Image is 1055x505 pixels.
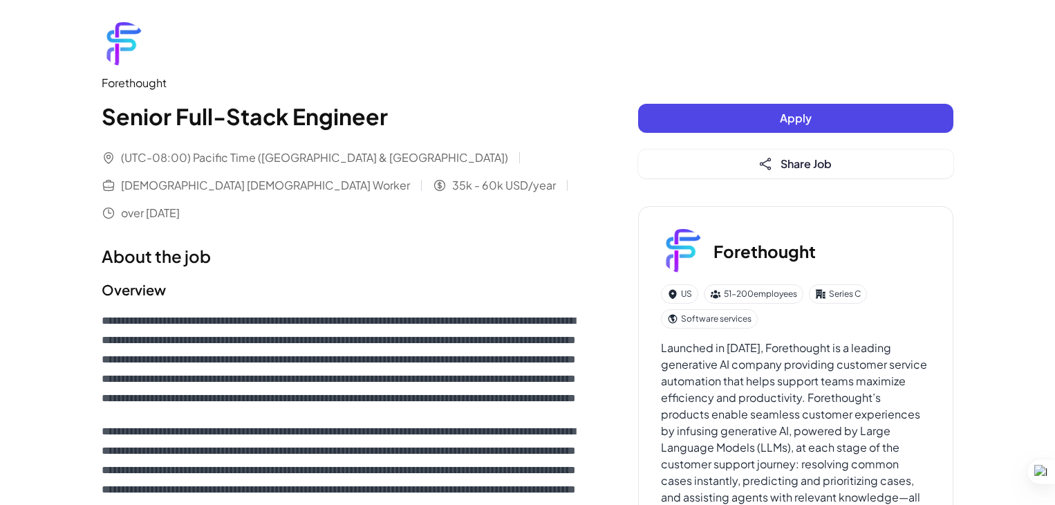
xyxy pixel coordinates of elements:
[638,104,953,133] button: Apply
[781,156,832,171] span: Share Job
[121,149,508,166] span: (UTC-08:00) Pacific Time ([GEOGRAPHIC_DATA] & [GEOGRAPHIC_DATA])
[121,177,410,194] span: [DEMOGRAPHIC_DATA] [DEMOGRAPHIC_DATA] Worker
[780,111,812,125] span: Apply
[809,284,867,304] div: Series C
[661,309,758,329] div: Software services
[102,100,583,133] h1: Senior Full-Stack Engineer
[102,75,583,91] div: Forethought
[704,284,803,304] div: 51-200 employees
[102,279,583,300] h2: Overview
[452,177,556,194] span: 35k - 60k USD/year
[713,239,816,264] h3: Forethought
[661,229,705,273] img: Fo
[102,244,583,268] h1: About the job
[121,205,180,221] span: over [DATE]
[638,149,953,178] button: Share Job
[661,284,698,304] div: US
[102,22,146,66] img: Fo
